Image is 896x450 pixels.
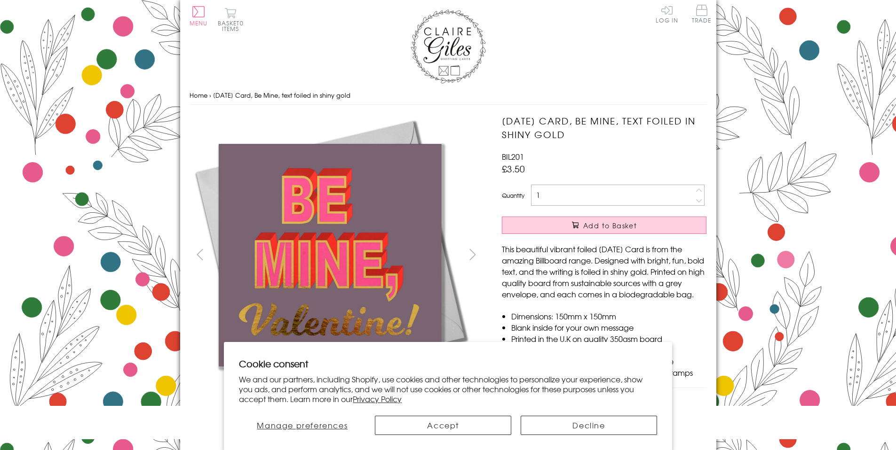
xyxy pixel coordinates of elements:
button: Basket0 items [218,8,244,31]
button: Accept [375,416,511,435]
button: Decline [521,416,657,435]
p: This beautiful vibrant foiled [DATE] Card is from the amazing Billboard range. Designed with brig... [502,243,706,300]
span: Menu [190,19,208,27]
nav: breadcrumbs [190,86,707,105]
button: next [462,244,483,265]
a: Log In [656,5,678,23]
a: Privacy Policy [353,393,402,404]
a: Trade [692,5,712,25]
h1: [DATE] Card, Be Mine, text foiled in shiny gold [502,114,706,141]
span: Add to Basket [583,221,637,230]
li: Dimensions: 150mm x 150mm [511,310,706,322]
button: prev [190,244,211,265]
label: Quantity [502,191,524,200]
span: Manage preferences [257,419,348,431]
span: £3.50 [502,162,525,175]
li: Blank inside for your own message [511,322,706,333]
li: Printed in the U.K on quality 350gsm board [511,333,706,344]
button: Manage preferences [239,416,365,435]
a: Home [190,91,207,100]
button: Add to Basket [502,217,706,234]
h2: Cookie consent [239,357,657,370]
span: 0 items [222,19,244,33]
button: Menu [190,6,208,26]
span: Trade [692,5,712,23]
img: Valentine's Day Card, Be Mine, text foiled in shiny gold [483,114,765,396]
span: [DATE] Card, Be Mine, text foiled in shiny gold [213,91,350,100]
img: Claire Giles Greetings Cards [411,9,486,84]
span: BIL201 [502,151,524,162]
span: › [209,91,211,100]
p: We and our partners, including Shopify, use cookies and other technologies to personalize your ex... [239,374,657,403]
img: Valentine's Day Card, Be Mine, text foiled in shiny gold [189,114,471,396]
